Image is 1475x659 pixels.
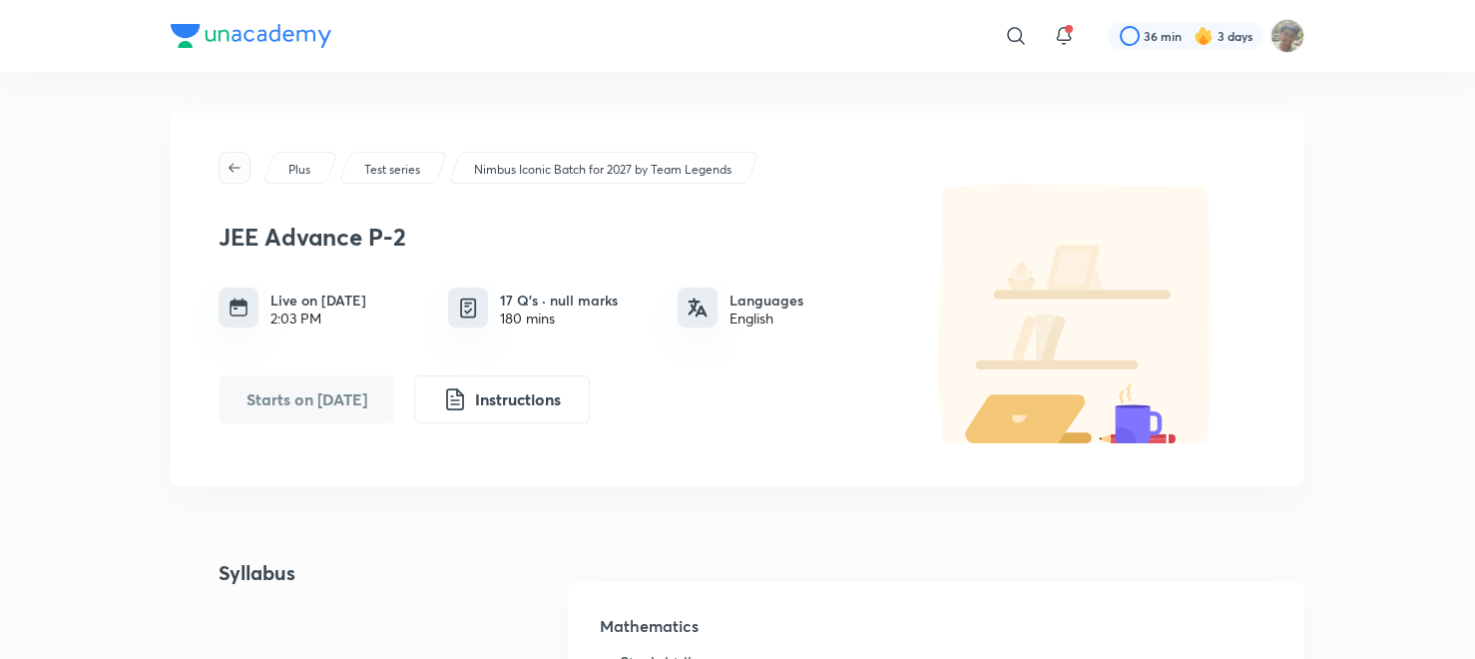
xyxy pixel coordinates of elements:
[730,311,803,327] div: English
[1194,26,1214,46] img: streak
[897,184,1256,443] img: default
[443,387,467,411] img: instruction
[456,296,481,321] img: quiz info
[219,375,394,423] button: Starts on Oct 26
[219,223,887,252] h3: JEE Advance P-2
[270,311,366,327] div: 2:03 PM
[229,298,248,318] img: timing
[361,161,424,179] a: Test series
[688,298,708,318] img: languages
[171,24,331,48] img: Company Logo
[474,161,732,179] p: Nimbus Iconic Batch for 2027 by Team Legends
[730,290,803,311] h6: Languages
[414,375,590,423] button: Instructions
[285,161,314,179] a: Plus
[471,161,736,179] a: Nimbus Iconic Batch for 2027 by Team Legends
[1270,19,1304,53] img: Shashwat Mathur
[500,311,618,327] div: 180 mins
[500,290,618,311] h6: 17 Q’s · null marks
[364,161,420,179] p: Test series
[288,161,310,179] p: Plus
[600,614,1272,654] h5: Mathematics
[270,290,366,311] h6: Live on [DATE]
